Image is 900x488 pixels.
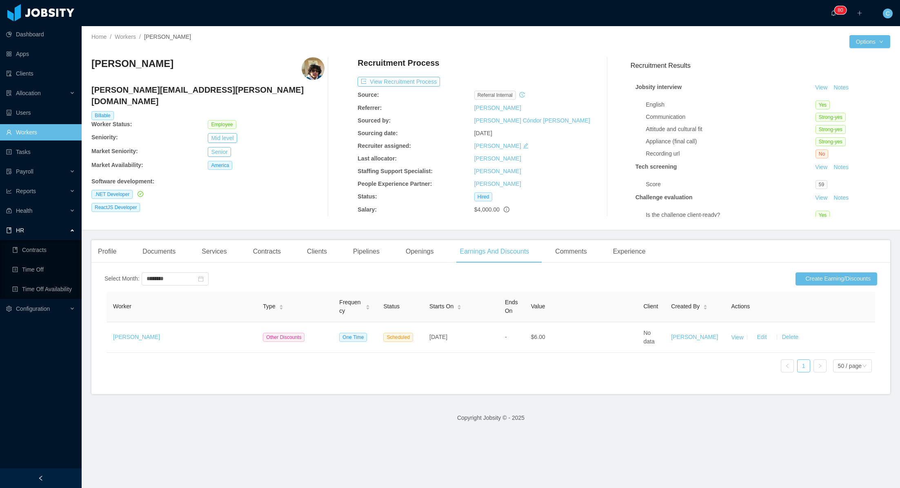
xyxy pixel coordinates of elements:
[91,203,140,212] span: ReactJS Developer
[523,143,529,149] i: icon: edit
[646,125,816,134] div: Attitude and cultural fit
[366,303,370,306] i: icon: caret-up
[812,164,830,170] a: View
[383,333,413,342] span: Scheduled
[731,303,750,310] span: Actions
[82,404,900,432] footer: Copyright Jobsity © - 2025
[429,334,447,340] span: [DATE]
[113,334,160,340] a: [PERSON_NAME]
[703,303,708,309] div: Sort
[339,333,367,342] span: One Time
[830,83,852,93] button: Notes
[263,333,304,342] span: Other Discounts
[474,105,521,111] a: [PERSON_NAME]
[6,65,75,82] a: icon: auditClients
[796,272,877,285] button: icon: [object Object]Create Earning/Discounts
[383,303,400,310] span: Status
[505,299,518,314] span: Ends On
[607,240,652,263] div: Experience
[798,360,810,372] a: 1
[91,33,107,40] a: Home
[849,35,890,48] button: Optionsicon: down
[12,261,75,278] a: icon: profileTime Off
[6,105,75,121] a: icon: robotUsers
[208,161,232,170] span: America
[136,191,143,197] a: icon: check-circle
[818,363,822,368] i: icon: right
[474,143,521,149] a: [PERSON_NAME]
[474,168,521,174] a: [PERSON_NAME]
[816,211,830,220] span: Yes
[16,168,33,175] span: Payroll
[816,125,846,134] span: Strong-yes
[751,331,773,344] button: Edit
[531,334,545,340] span: $6.00
[6,169,12,174] i: icon: file-protect
[136,240,182,263] div: Documents
[358,77,440,87] button: icon: exportView Recruitment Process
[816,100,830,109] span: Yes
[504,207,509,212] span: info-circle
[6,306,12,312] i: icon: setting
[365,303,370,309] div: Sort
[671,334,718,340] a: [PERSON_NAME]
[6,26,75,42] a: icon: pie-chartDashboard
[208,147,231,157] button: Senior
[208,120,236,129] span: Employee
[300,240,333,263] div: Clients
[110,33,111,40] span: /
[91,162,143,168] b: Market Availability:
[91,148,138,154] b: Market Seniority:
[816,180,827,189] span: 59
[671,302,700,311] span: Created By
[91,57,173,70] h3: [PERSON_NAME]
[6,208,12,214] i: icon: medicine-box
[198,276,204,282] i: icon: calendar
[531,303,545,310] span: Value
[399,240,440,263] div: Openings
[339,298,362,315] span: Frequency
[139,33,141,40] span: /
[91,190,133,199] span: .NET Developer
[6,46,75,62] a: icon: appstoreApps
[812,84,830,91] a: View
[91,134,118,140] b: Seniority:
[474,206,500,213] span: $4,000.00
[631,60,890,71] h3: Recruitment Results
[6,188,12,194] i: icon: line-chart
[474,117,590,124] a: [PERSON_NAME] Cóndor [PERSON_NAME]
[646,211,816,219] div: Is the challenge client-ready?
[113,303,131,310] span: Worker
[797,359,810,372] li: 1
[6,227,12,233] i: icon: book
[834,6,846,14] sup: 80
[457,303,462,306] i: icon: caret-up
[474,130,492,136] span: [DATE]
[91,121,132,127] b: Worker Status:
[358,57,439,69] h4: Recruitment Process
[366,306,370,309] i: icon: caret-down
[279,303,284,309] div: Sort
[646,100,816,109] div: English
[646,149,816,158] div: Recording url
[358,143,411,149] b: Recruiter assigned:
[12,281,75,297] a: icon: profileTime Off Availability
[358,180,432,187] b: People Experience Partner:
[358,155,397,162] b: Last allocator:
[16,305,50,312] span: Configuration
[474,155,521,162] a: [PERSON_NAME]
[830,193,852,203] button: Notes
[816,137,846,146] span: Strong-yes
[115,33,136,40] a: Workers
[636,84,682,90] strong: Jobsity interview
[703,306,708,309] i: icon: caret-down
[6,124,75,140] a: icon: userWorkers
[781,359,794,372] li: Previous Page
[208,133,237,143] button: Mid level
[144,33,191,40] span: [PERSON_NAME]
[830,163,852,172] button: Notes
[646,180,816,189] div: Score
[636,163,677,170] strong: Tech screening
[862,363,867,369] i: icon: down
[505,334,507,340] span: -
